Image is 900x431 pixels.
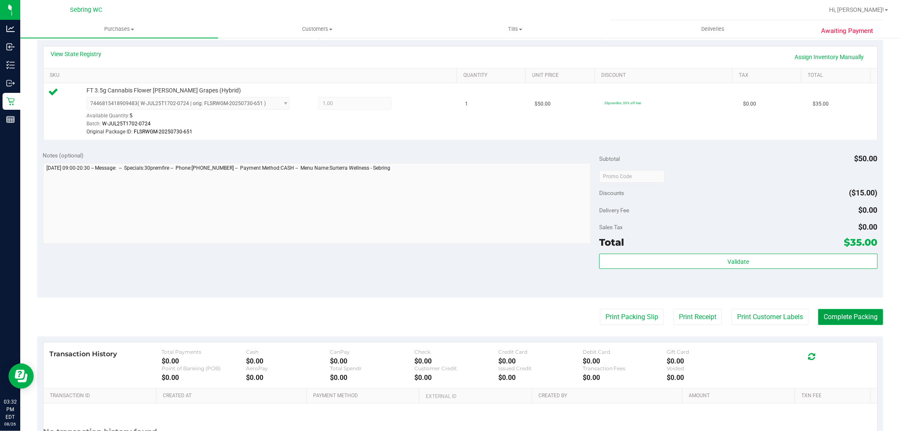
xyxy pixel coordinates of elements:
inline-svg: Retail [6,97,15,106]
div: Issued Credit [498,365,582,371]
div: $0.00 [498,357,582,365]
span: Delivery Fee [599,207,629,214]
span: 30premfire: 30% off line [604,101,641,105]
span: $50.00 [535,100,551,108]
a: View State Registry [51,50,102,58]
a: Purchases [20,20,218,38]
inline-svg: Analytics [6,24,15,33]
span: ($15.00) [849,188,878,197]
span: Discounts [599,185,624,201]
button: Print Receipt [673,309,722,325]
a: Total [808,72,867,79]
button: Print Packing Slip [600,309,664,325]
div: $0.00 [498,374,582,382]
span: 1 [465,100,468,108]
span: Notes (optional) [43,152,84,159]
div: $0.00 [583,374,667,382]
inline-svg: Reports [6,115,15,124]
span: $50.00 [854,154,878,163]
a: Quantity [463,72,522,79]
div: Available Quantity: [86,110,300,126]
a: Customers [218,20,416,38]
span: Hi, [PERSON_NAME]! [829,6,884,13]
div: $0.00 [414,357,498,365]
span: $0.00 [859,206,878,214]
div: $0.00 [667,357,751,365]
a: Tills [416,20,614,38]
a: Payment Method [313,393,416,399]
a: Discount [601,72,729,79]
div: $0.00 [246,357,330,365]
div: $0.00 [162,357,246,365]
a: Created At [163,393,303,399]
a: Transaction ID [50,393,153,399]
div: Credit Card [498,349,582,355]
span: Batch: [86,121,101,127]
div: Check [414,349,498,355]
inline-svg: Outbound [6,79,15,87]
input: Promo Code [599,170,665,183]
div: Gift Card [667,349,751,355]
a: Tax [739,72,798,79]
div: Debit Card [583,349,667,355]
div: Total Payments [162,349,246,355]
span: $0.00 [743,100,756,108]
a: Amount [689,393,792,399]
button: Print Customer Labels [732,309,808,325]
button: Complete Packing [818,309,883,325]
button: Validate [599,254,877,269]
div: Cash [246,349,330,355]
span: $35.00 [844,236,878,248]
span: Validate [727,258,749,265]
a: Created By [538,393,679,399]
div: Total Spendr [330,365,414,371]
span: FLSRWGM-20250730-651 [134,129,192,135]
div: Customer Credit [414,365,498,371]
inline-svg: Inventory [6,61,15,69]
div: $0.00 [330,357,414,365]
a: Assign Inventory Manually [789,50,870,64]
span: Deliveries [690,25,736,33]
span: $0.00 [859,222,878,231]
div: AeroPay [246,365,330,371]
p: 03:32 PM EDT [4,398,16,421]
div: Point of Banking (POB) [162,365,246,371]
span: Subtotal [599,155,620,162]
a: Unit Price [532,72,592,79]
span: 5 [130,113,132,119]
th: External ID [419,388,532,404]
span: Customers [219,25,416,33]
span: Awaiting Payment [821,26,873,36]
p: 08/26 [4,421,16,427]
span: Sales Tax [599,224,623,230]
span: W-JUL25T1702-0724 [102,121,151,127]
div: $0.00 [583,357,667,365]
div: Transaction Fees [583,365,667,371]
span: FT 3.5g Cannabis Flower [PERSON_NAME] Grapes (Hybrid) [86,87,241,95]
div: $0.00 [330,374,414,382]
inline-svg: Inbound [6,43,15,51]
div: $0.00 [414,374,498,382]
div: $0.00 [246,374,330,382]
a: SKU [50,72,454,79]
div: Voided [667,365,751,371]
span: Total [599,236,624,248]
div: $0.00 [162,374,246,382]
div: CanPay [330,349,414,355]
div: $0.00 [667,374,751,382]
a: Txn Fee [802,393,867,399]
iframe: Resource center [8,363,34,389]
span: Tills [416,25,614,33]
a: Deliveries [614,20,812,38]
span: $35.00 [813,100,829,108]
span: Original Package ID: [86,129,132,135]
span: Sebring WC [70,6,102,14]
span: Purchases [20,25,218,33]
